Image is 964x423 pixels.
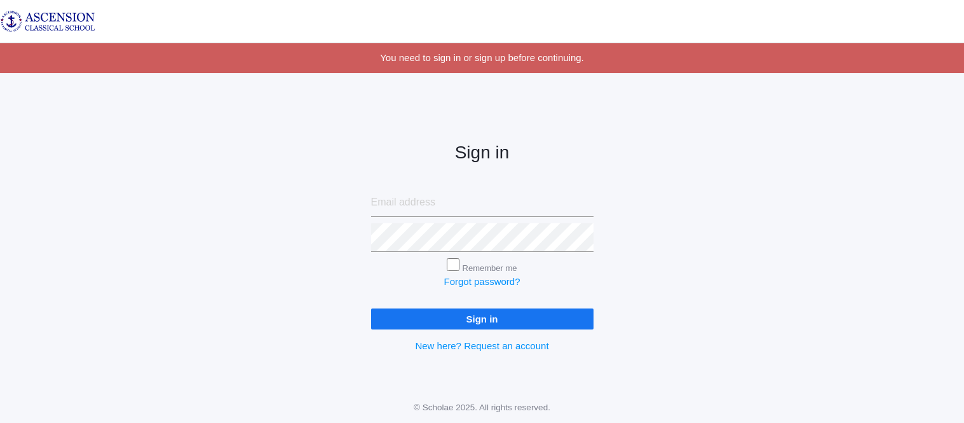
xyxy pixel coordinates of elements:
label: Remember me [463,263,517,273]
input: Email address [371,188,594,217]
h2: Sign in [371,143,594,163]
a: New here? Request an account [415,340,548,351]
a: Forgot password? [444,276,520,287]
input: Sign in [371,309,594,329]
